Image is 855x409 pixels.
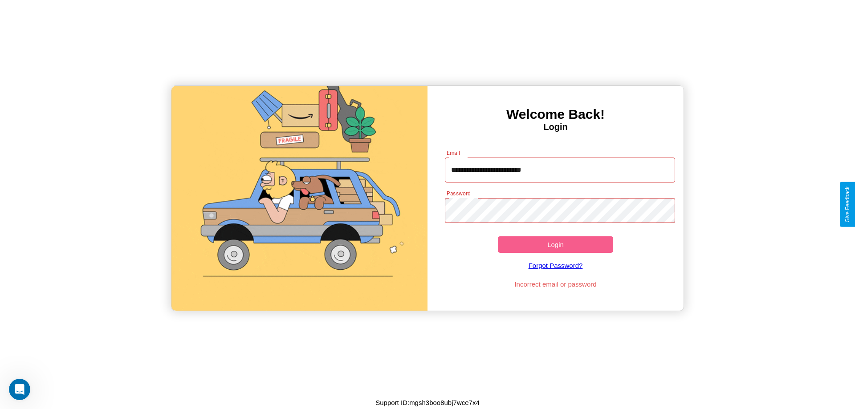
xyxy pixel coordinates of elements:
h3: Welcome Back! [427,107,684,122]
p: Incorrect email or password [440,278,671,290]
iframe: Intercom live chat [9,379,30,400]
img: gif [171,86,427,311]
a: Forgot Password? [440,253,671,278]
p: Support ID: mgsh3boo8ubj7wce7x4 [375,397,480,409]
button: Login [498,236,613,253]
div: Give Feedback [844,186,851,223]
label: Email [447,149,460,157]
label: Password [447,190,470,197]
h4: Login [427,122,684,132]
